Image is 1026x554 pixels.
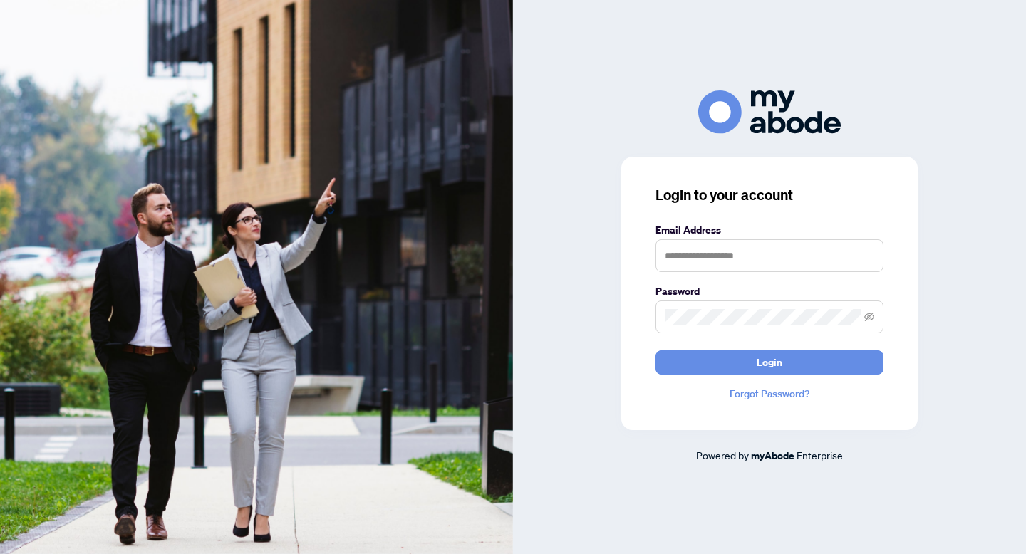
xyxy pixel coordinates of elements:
[655,222,883,238] label: Email Address
[757,351,782,374] span: Login
[655,283,883,299] label: Password
[655,350,883,375] button: Login
[864,312,874,322] span: eye-invisible
[698,90,841,134] img: ma-logo
[655,386,883,402] a: Forgot Password?
[797,449,843,461] span: Enterprise
[751,448,794,464] a: myAbode
[696,449,749,461] span: Powered by
[655,185,883,205] h3: Login to your account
